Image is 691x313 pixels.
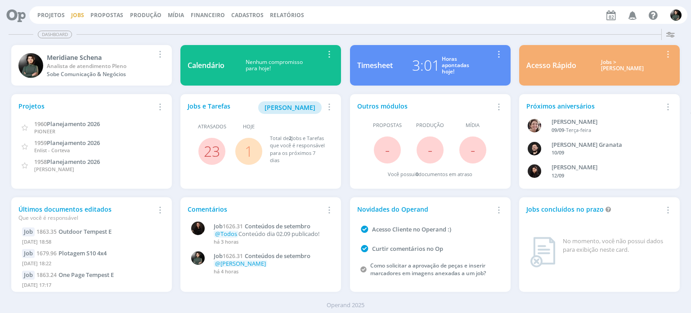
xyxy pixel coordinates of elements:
[22,271,35,280] div: Job
[34,119,100,128] a: 1960Planejamento 2026
[372,245,443,253] a: Curtir comentários no Op
[442,56,469,75] div: Horas apontadas hoje!
[552,127,564,133] span: 09/09
[243,123,255,131] span: Hoje
[214,223,329,230] a: Job1626.31Conteúdos de setembro
[47,62,154,70] div: Analista de atendimento Pleno
[350,45,511,86] a: Timesheet3:01Horasapontadashoje!
[34,120,47,128] span: 1960
[38,31,72,38] span: Dashboard
[36,227,112,236] a: 1863.35Outdoor Tempest E
[191,251,205,265] img: M
[191,11,225,19] a: Financeiro
[528,119,541,132] img: A
[47,158,100,166] span: Planejamento 2026
[214,231,329,238] p: Conteúdo dia 02.09 publicado!
[530,237,556,268] img: dashboard_not_found.png
[528,142,541,155] img: B
[245,141,253,161] a: 1
[34,147,70,154] span: Enlist - Corteva
[416,122,444,129] span: Produção
[90,11,123,19] span: Propostas
[34,158,47,166] span: 1958
[552,149,564,156] span: 10/09
[372,225,451,233] a: Acesso Cliente no Operand :)
[215,259,266,268] span: @[PERSON_NAME]
[373,122,402,129] span: Propostas
[188,60,224,71] div: Calendário
[18,214,154,222] div: Que você é responsável
[215,230,237,238] span: @Todos
[270,135,325,164] div: Total de Jobs e Tarefas que você é responsável para os próximos 7 dias
[47,120,100,128] span: Planejamento 2026
[68,12,87,19] button: Jobs
[88,12,126,19] button: Propostas
[18,101,154,111] div: Projetos
[22,227,35,236] div: Job
[563,237,669,254] div: No momento, você não possui dados para exibição neste card.
[188,12,228,19] button: Financeiro
[47,70,154,78] div: Sobe Comunicação & Negócios
[231,11,264,19] span: Cadastros
[22,280,161,293] div: [DATE] 17:17
[58,271,114,279] span: One Page Tempest E
[168,11,184,19] a: Mídia
[34,157,100,166] a: 1958Planejamento 2026
[258,101,322,114] button: [PERSON_NAME]
[18,204,154,222] div: Últimos documentos editados
[552,172,564,179] span: 12/09
[245,222,310,230] span: Conteúdos de setembro
[416,171,418,177] span: 0
[214,253,329,260] a: Job1626.31Conteúdos de setembro
[552,141,662,150] div: Bruno Corralo Granata
[35,12,67,19] button: Projetos
[566,127,591,133] span: Terça-feira
[552,118,662,127] div: Aline Beatriz Jackisch
[471,140,475,159] span: -
[47,139,100,147] span: Planejamento 2026
[130,11,162,19] a: Produção
[270,11,304,19] a: Relatórios
[36,271,114,279] a: 1863.24One Page Tempest E
[11,45,172,86] a: MMeridiane SchenaAnalista de atendimento PlenoSobe Comunicação & Negócios
[388,171,472,178] div: Você possui documentos em atraso
[58,227,112,236] span: Outdoor Tempest E
[385,140,390,159] span: -
[428,140,432,159] span: -
[670,7,682,23] button: M
[34,139,47,147] span: 1959
[229,12,266,19] button: Cadastros
[357,101,493,111] div: Outros módulos
[188,204,323,214] div: Comentários
[223,222,243,230] span: 1626.31
[127,12,164,19] button: Produção
[22,249,35,258] div: Job
[265,103,315,112] span: [PERSON_NAME]
[22,236,161,249] div: [DATE] 18:58
[22,258,161,271] div: [DATE] 18:22
[528,164,541,178] img: L
[552,163,662,172] div: Luana da Silva de Andrade
[583,59,662,72] div: Jobs > [PERSON_NAME]
[34,138,100,147] a: 1959Planejamento 2026
[357,204,493,214] div: Novidades do Operand
[370,262,486,277] a: Como solicitar a aprovação de peças e inserir marcadores em imagens anexadas a um job?
[214,238,238,245] span: há 3 horas
[18,53,43,78] img: M
[34,128,55,135] span: PIONEER
[223,252,243,260] span: 1626.31
[36,249,107,257] a: 1679.96Plotagem S10 4x4
[71,11,84,19] a: Jobs
[58,249,107,257] span: Plotagem S10 4x4
[245,252,310,260] span: Conteúdos de setembro
[412,54,440,76] div: 3:01
[670,9,682,21] img: M
[191,222,205,235] img: S
[466,122,480,129] span: Mídia
[224,59,323,72] div: Nenhum compromisso para hoje!
[47,53,154,62] div: Meridiane Schena
[34,166,74,172] span: [PERSON_NAME]
[258,103,322,111] a: [PERSON_NAME]
[204,141,220,161] a: 23
[552,127,662,134] div: -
